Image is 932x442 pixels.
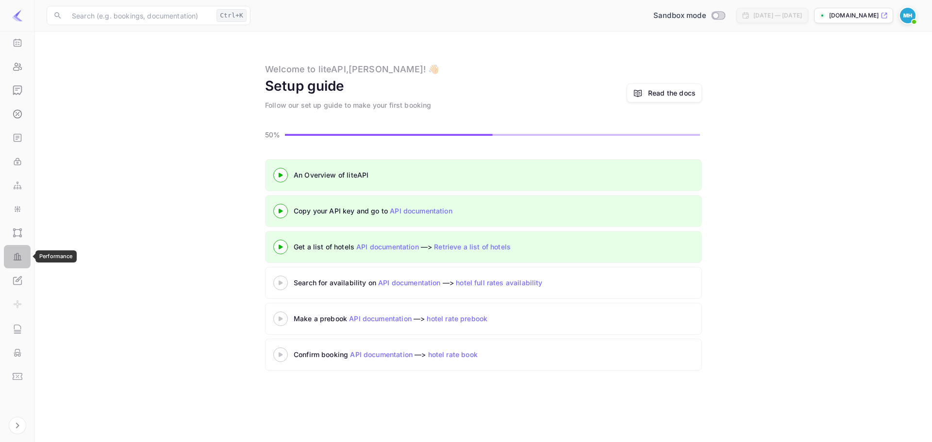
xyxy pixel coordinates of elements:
div: Performance [35,250,77,262]
a: Read the docs [648,88,696,98]
div: Search for availability on —> [294,278,633,288]
div: Setup guide [265,76,345,96]
a: Retrieve a list of hotels [434,243,511,251]
a: UI Components [4,221,31,244]
a: API documentation [350,350,413,359]
a: hotel rate prebook [427,314,487,323]
a: API documentation [390,207,452,215]
div: [DATE] — [DATE] [753,11,802,20]
a: Read the docs [627,83,702,102]
div: An Overview of liteAPI [294,170,536,180]
a: Performance [4,245,31,267]
img: LiteAPI [12,10,23,21]
button: Expand navigation [9,417,26,434]
a: API documentation [349,314,412,323]
a: Commission [4,102,31,125]
input: Search (e.g. bookings, documentation) [66,6,213,25]
div: Follow our set up guide to make your first booking [265,100,432,110]
div: Switch to Production mode [649,10,729,21]
a: Fraud management [4,341,31,363]
a: API documentation [378,278,441,287]
a: API docs and SDKs [4,126,31,148]
a: Team management [4,55,31,77]
div: Ctrl+K [216,9,247,22]
a: Earnings [4,79,31,101]
div: Welcome to liteAPI, [PERSON_NAME] ! 👋🏻 [265,63,439,76]
img: Michael Haddad [900,8,915,23]
p: [DOMAIN_NAME] [829,11,879,20]
a: Integrations [4,197,31,220]
a: Bookings [4,31,31,53]
div: Get a list of hotels —> [294,242,536,252]
a: API documentation [356,243,419,251]
a: hotel full rates availability [456,278,542,287]
a: Webhooks [4,174,31,196]
div: Copy your API key and go to [294,206,536,216]
span: Sandbox mode [653,10,706,21]
a: API Logs [4,317,31,340]
p: 50% [265,130,282,140]
div: Confirm booking —> [294,349,536,360]
div: Make a prebook —> [294,313,536,324]
a: Vouchers [4,365,31,387]
a: API Keys [4,150,31,172]
a: Whitelabel [4,269,31,291]
a: hotel rate book [428,350,478,359]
